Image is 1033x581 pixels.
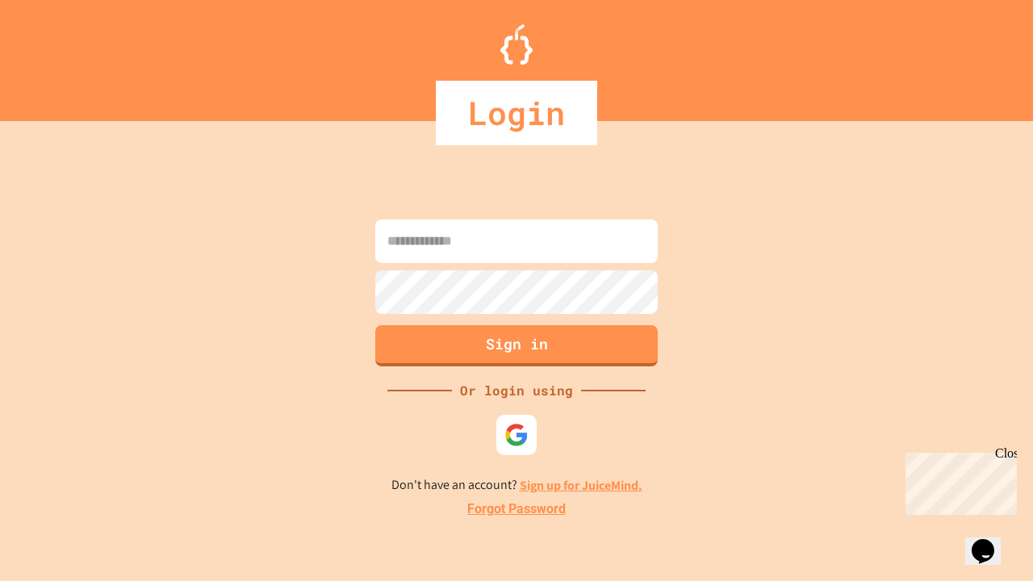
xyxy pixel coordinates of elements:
img: google-icon.svg [504,423,529,447]
button: Sign in [375,325,658,366]
p: Don't have an account? [391,475,642,495]
iframe: chat widget [899,446,1017,515]
div: Chat with us now!Close [6,6,111,102]
a: Forgot Password [467,499,566,519]
img: Logo.svg [500,24,533,65]
div: Login [436,81,597,145]
div: Or login using [452,381,581,400]
a: Sign up for JuiceMind. [520,477,642,494]
iframe: chat widget [965,516,1017,565]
